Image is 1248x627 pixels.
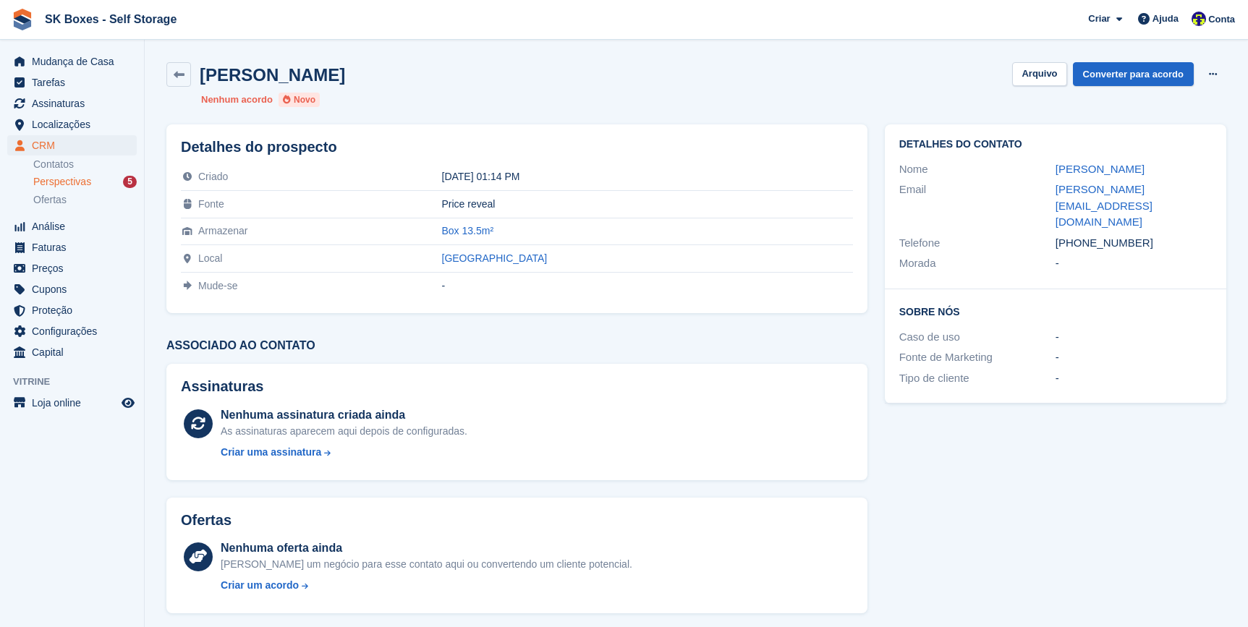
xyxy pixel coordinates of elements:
span: Localizações [32,114,119,135]
a: menu [7,342,137,362]
div: - [1056,329,1212,346]
span: Cupons [32,279,119,299]
div: Nome [899,161,1056,178]
button: Arquivo [1012,62,1066,86]
div: Criar uma assinatura [221,445,321,460]
a: Perspectivas 5 [33,174,137,189]
div: Criar um acordo [221,578,299,593]
a: menu [7,72,137,93]
div: - [442,280,853,291]
div: - [1056,255,1212,272]
h2: Ofertas [181,512,232,529]
a: menu [7,114,137,135]
div: Telefone [899,235,1056,252]
span: Assinaturas [32,93,119,114]
span: Vitrine [13,375,144,389]
div: [PHONE_NUMBER] [1056,235,1212,252]
div: 5 [123,176,137,188]
a: Converter para acordo [1073,62,1194,86]
div: Fonte de Marketing [899,349,1056,366]
span: Faturas [32,237,119,257]
span: Armazenar [198,225,247,236]
a: SK Boxes - Self Storage [39,7,182,31]
span: Criado [198,171,228,182]
div: Nenhuma assinatura criada ainda [221,406,467,424]
span: Tarefas [32,72,119,93]
span: Local [198,252,222,264]
span: Preços [32,258,119,278]
span: Configurações [32,321,119,341]
a: menu [7,321,137,341]
span: Proteção [32,300,119,320]
a: Criar um acordo [221,578,632,593]
a: menu [7,237,137,257]
span: Ofertas [33,193,67,207]
img: Rita Ferreira [1192,12,1206,26]
div: Email [899,182,1056,231]
a: menu [7,93,137,114]
a: Loja de pré-visualização [119,394,137,411]
span: Conta [1208,12,1235,27]
a: menu [7,216,137,236]
span: Criar [1088,12,1110,26]
h2: Sobre Nós [899,304,1212,318]
div: - [1056,370,1212,387]
div: - [1056,349,1212,366]
a: menu [7,393,137,413]
a: menu [7,135,137,155]
h2: Detalhes do prospecto [181,139,853,155]
div: Price reveal [442,198,853,210]
a: menu [7,51,137,72]
div: As assinaturas aparecem aqui depois de configuradas. [221,424,467,439]
a: menu [7,279,137,299]
div: [PERSON_NAME] um negócio para esse contato aqui ou convertendo um cliente potencial. [221,557,632,572]
h3: Associado ao contato [166,339,867,352]
span: CRM [32,135,119,155]
li: Nenhum acordo [201,93,273,107]
a: [GEOGRAPHIC_DATA] [442,252,548,264]
span: Ajuda [1153,12,1179,26]
a: Box 13.5m² [442,225,494,236]
div: Morada [899,255,1056,272]
h2: [PERSON_NAME] [200,65,345,85]
a: Criar uma assinatura [221,445,467,460]
div: Nenhuma oferta ainda [221,539,632,557]
h2: Detalhes do contato [899,139,1212,150]
h2: Assinaturas [181,378,853,395]
span: Loja online [32,393,119,413]
a: [PERSON_NAME][EMAIL_ADDRESS][DOMAIN_NAME] [1056,183,1153,228]
span: Mude-se [198,280,237,291]
div: Caso de uso [899,329,1056,346]
a: menu [7,300,137,320]
a: Ofertas [33,192,137,208]
span: Mudança de Casa [32,51,119,72]
span: Análise [32,216,119,236]
img: stora-icon-8386f47178a22dfd0bd8f6a31ec36ba5ce8667c1dd55bd0f319d3a0aa187defe.svg [12,9,33,30]
span: Perspectivas [33,175,91,189]
a: [PERSON_NAME] [1056,163,1145,175]
div: Tipo de cliente [899,370,1056,387]
li: Novo [279,93,320,107]
div: [DATE] 01:14 PM [442,171,853,182]
span: Fonte [198,198,224,210]
a: Contatos [33,158,137,171]
span: Capital [32,342,119,362]
a: menu [7,258,137,278]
